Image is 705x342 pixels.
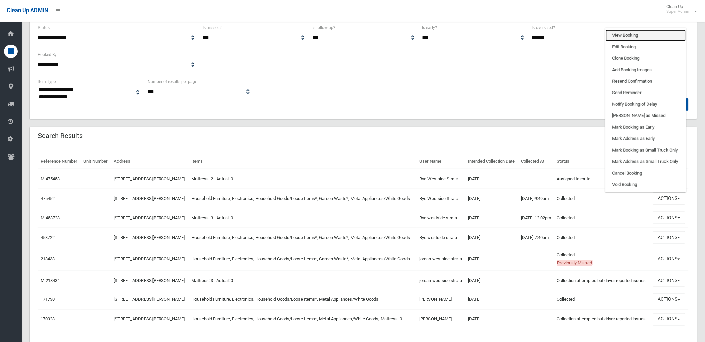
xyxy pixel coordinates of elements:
[466,290,519,310] td: [DATE]
[111,154,189,169] th: Address
[41,235,55,240] a: 453722
[189,208,417,228] td: Mattress: 3 - Actual: 0
[606,87,686,99] a: Send Reminder
[653,313,685,326] button: Actions
[38,51,57,58] label: Booked By
[606,122,686,133] a: Mark Booking as Early
[606,64,686,76] a: Add Booking Images
[653,294,685,306] button: Actions
[653,253,685,265] button: Actions
[312,24,335,31] label: Is follow up?
[41,215,60,220] a: M-453723
[554,310,650,329] td: Collection attempted but driver reported issues
[81,154,111,169] th: Unit Number
[114,297,185,302] a: [STREET_ADDRESS][PERSON_NAME]
[532,24,555,31] label: Is oversized?
[606,110,686,122] a: [PERSON_NAME] as Missed
[466,189,519,208] td: [DATE]
[189,271,417,290] td: Mattress: 3 - Actual: 0
[466,247,519,271] td: [DATE]
[663,4,697,14] span: Clean Up
[554,228,650,247] td: Collected
[466,228,519,247] td: [DATE]
[466,271,519,290] td: [DATE]
[417,189,465,208] td: Rye Westside Strata
[518,189,554,208] td: [DATE] 9:49am
[606,156,686,167] a: Mark Address as Small Truck Only
[606,133,686,144] a: Mark Address as Early
[114,176,185,181] a: [STREET_ADDRESS][PERSON_NAME]
[653,192,685,205] button: Actions
[417,271,465,290] td: jordan westside strata
[189,189,417,208] td: Household Furniture, Electronics, Household Goods/Loose Items*, Garden Waste*, Metal Appliances/W...
[606,41,686,53] a: Edit Booking
[554,154,650,169] th: Status
[38,154,81,169] th: Reference Number
[7,7,48,14] span: Clean Up ADMIN
[41,176,60,181] a: M-475453
[417,208,465,228] td: Rye westside strata
[38,78,56,85] label: Item Type
[554,247,650,271] td: Collected
[114,196,185,201] a: [STREET_ADDRESS][PERSON_NAME]
[417,154,465,169] th: User Name
[554,208,650,228] td: Collected
[466,208,519,228] td: [DATE]
[606,179,686,190] a: Void Booking
[417,169,465,189] td: Rye Westside Strata
[189,290,417,310] td: Household Furniture, Electronics, Household Goods/Loose Items*, Metal Appliances/White Goods
[417,310,465,329] td: [PERSON_NAME]
[189,154,417,169] th: Items
[189,247,417,271] td: Household Furniture, Electronics, Household Goods/Loose Items*, Garden Waste*, Metal Appliances/W...
[114,235,185,240] a: [STREET_ADDRESS][PERSON_NAME]
[557,260,593,266] span: Previously Missed
[114,317,185,322] a: [STREET_ADDRESS][PERSON_NAME]
[518,228,554,247] td: [DATE] 7:40am
[41,297,55,302] a: 171730
[554,290,650,310] td: Collected
[30,129,91,142] header: Search Results
[114,256,185,261] a: [STREET_ADDRESS][PERSON_NAME]
[148,78,197,85] label: Number of results per page
[41,317,55,322] a: 170923
[518,154,554,169] th: Collected At
[554,169,650,189] td: Assigned to route
[653,212,685,224] button: Actions
[466,310,519,329] td: [DATE]
[667,9,690,14] small: Super Admin
[417,290,465,310] td: [PERSON_NAME]
[606,167,686,179] a: Cancel Booking
[606,144,686,156] a: Mark Booking as Small Truck Only
[189,228,417,247] td: Household Furniture, Electronics, Household Goods/Loose Items*, Garden Waste*, Metal Appliances/W...
[114,278,185,283] a: [STREET_ADDRESS][PERSON_NAME]
[41,196,55,201] a: 475452
[606,99,686,110] a: Notify Booking of Delay
[518,208,554,228] td: [DATE] 12:02pm
[606,30,686,41] a: View Booking
[554,271,650,290] td: Collection attempted but driver reported issues
[422,24,437,31] label: Is early?
[653,231,685,244] button: Actions
[203,24,222,31] label: Is missed?
[466,169,519,189] td: [DATE]
[466,154,519,169] th: Intended Collection Date
[417,228,465,247] td: Rye westside strata
[189,169,417,189] td: Mattress: 2 - Actual: 0
[417,247,465,271] td: jordan westside strata
[41,256,55,261] a: 218433
[189,310,417,329] td: Household Furniture, Electronics, Household Goods/Loose Items*, Metal Appliances/White Goods, Mat...
[653,274,685,287] button: Actions
[606,76,686,87] a: Resend Confirmation
[554,189,650,208] td: Collected
[114,215,185,220] a: [STREET_ADDRESS][PERSON_NAME]
[41,278,60,283] a: M-218434
[606,53,686,64] a: Clone Booking
[38,24,50,31] label: Status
